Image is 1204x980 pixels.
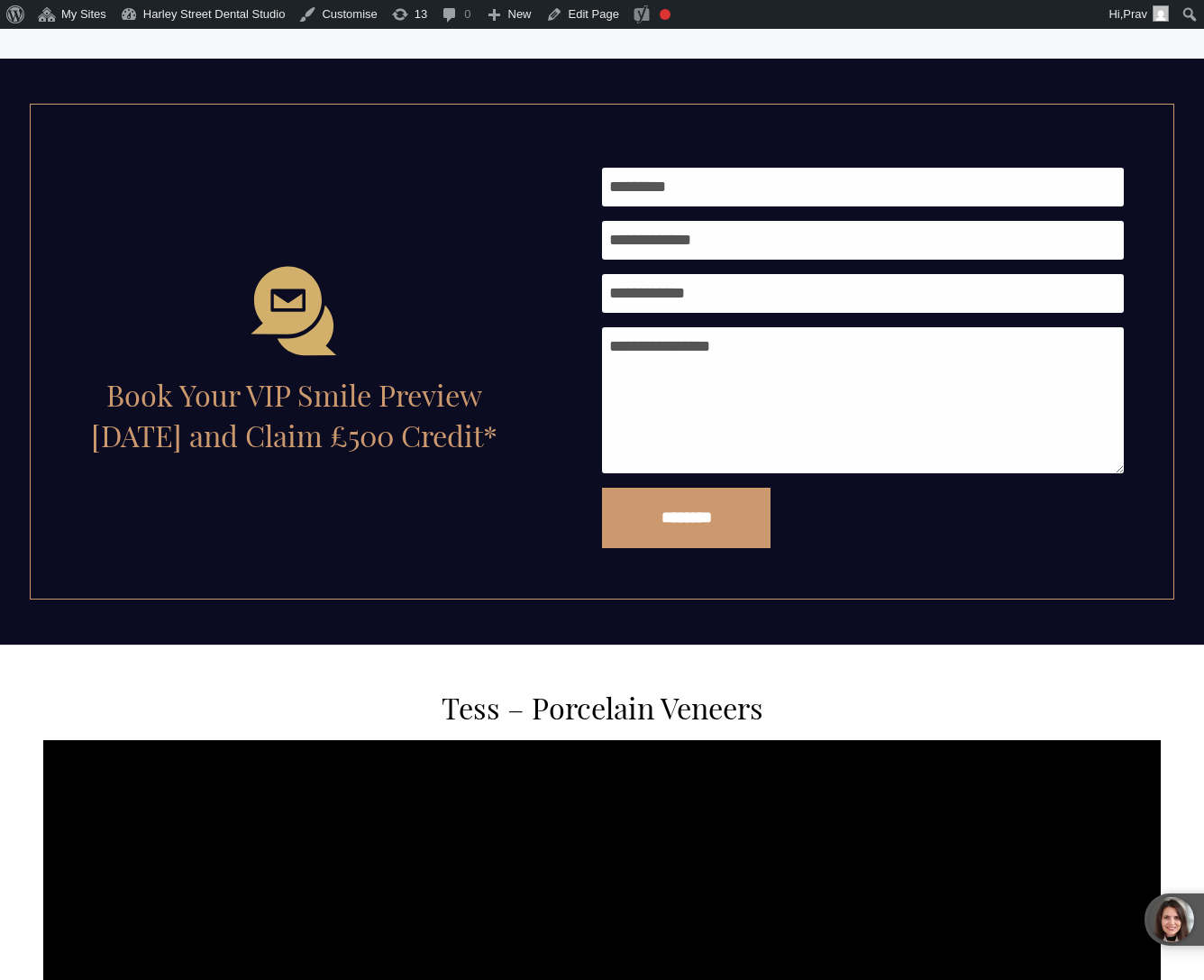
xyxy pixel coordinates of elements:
[67,374,521,456] h2: Book Your VIP Smile Preview [DATE] and Claim £500 Credit*
[602,168,1137,563] form: Form
[660,9,670,20] div: Focus keyphrase not set
[1123,7,1147,21] span: Prav
[43,691,1161,726] h2: Tess – Porcelain Veneers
